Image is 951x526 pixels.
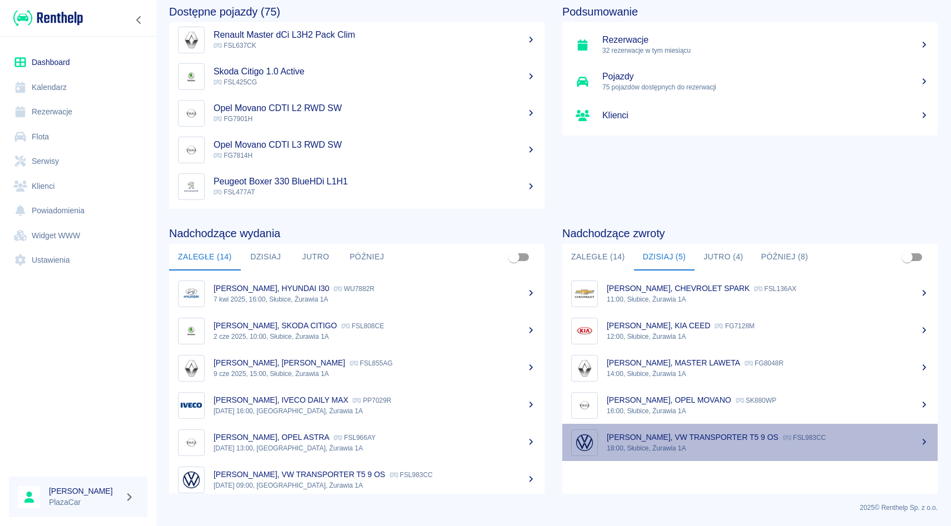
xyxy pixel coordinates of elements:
[214,406,536,416] p: [DATE] 16:00, [GEOGRAPHIC_DATA], Żurawia 1A
[169,461,544,498] a: Image[PERSON_NAME], VW TRANSPORTER T5 9 OS FSL983CC[DATE] 09:00, [GEOGRAPHIC_DATA], Żurawia 1A
[607,395,731,404] p: [PERSON_NAME], OPEL MOVANO
[574,432,595,453] img: Image
[574,320,595,342] img: Image
[602,71,929,82] h5: Pojazdy
[341,244,393,270] button: Później
[752,244,817,270] button: Później (8)
[562,275,938,312] a: Image[PERSON_NAME], CHEVROLET SPARK FSL136AX11:00, Słubice, Żurawia 1A
[181,283,202,304] img: Image
[602,34,929,46] h5: Rezerwacje
[181,103,202,124] img: Image
[214,66,536,77] h5: Skoda Citigo 1.0 Active
[214,29,536,41] h5: Renault Master dCi L3H2 Pack Clim
[607,433,779,442] p: [PERSON_NAME], VW TRANSPORTER T5 9 OS
[607,369,929,379] p: 14:00, Słubice, Żurawia 1A
[214,284,329,293] p: [PERSON_NAME], HYUNDAI I30
[181,176,202,197] img: Image
[562,63,938,100] a: Pojazdy75 pojazdów dostępnych do rezerwacji
[9,50,147,75] a: Dashboard
[334,285,374,293] p: WU7882R
[214,470,385,479] p: [PERSON_NAME], VW TRANSPORTER T5 9 OS
[181,395,202,416] img: Image
[353,397,391,404] p: PP7029R
[214,115,252,123] span: FG7901H
[334,434,375,442] p: FSL966AY
[214,176,536,187] h5: Peugeot Boxer 330 BlueHDi L1H1
[602,46,929,56] p: 32 rezerwacje w tym miesiącu
[562,244,634,270] button: Zaległe (14)
[736,397,776,404] p: SK880WP
[390,471,433,479] p: FSL983CC
[181,358,202,379] img: Image
[169,205,544,242] a: ImageVolkswagen Golf 85 Golf 8,5 Gti Clubsport FG1422S
[9,198,147,223] a: Powiadomienia
[214,443,536,453] p: [DATE] 13:00, [GEOGRAPHIC_DATA], Żurawia 1A
[181,469,202,490] img: Image
[9,174,147,199] a: Klienci
[169,387,544,424] a: Image[PERSON_NAME], IVECO DAILY MAX PP7029R[DATE] 16:00, [GEOGRAPHIC_DATA], Żurawia 1A
[341,322,384,330] p: FSL808CE
[241,244,291,270] button: Dzisiaj
[169,132,544,168] a: ImageOpel Movano CDTI L3 RWD SW FG7814H
[715,322,754,330] p: FG7128M
[607,284,750,293] p: [PERSON_NAME], CHEVROLET SPARK
[214,294,536,304] p: 7 kwi 2025, 16:00, Słubice, Żurawia 1A
[214,358,345,367] p: [PERSON_NAME], [PERSON_NAME]
[214,321,337,330] p: [PERSON_NAME], SKODA CITIGO
[49,485,120,497] h6: [PERSON_NAME]
[169,349,544,387] a: Image[PERSON_NAME], [PERSON_NAME] FSL855AG9 cze 2025, 15:00, Słubice, Żurawia 1A
[169,244,241,270] button: Zaległe (14)
[9,149,147,174] a: Serwisy
[181,29,202,51] img: Image
[574,358,595,379] img: Image
[181,66,202,87] img: Image
[562,312,938,349] a: Image[PERSON_NAME], KIA CEED FG7128M12:00, Słubice, Żurawia 1A
[169,312,544,349] a: Image[PERSON_NAME], SKODA CITIGO FSL808CE2 cze 2025, 10:00, Słubice, Żurawia 1A
[754,285,796,293] p: FSL136AX
[13,9,83,27] img: Renthelp logo
[181,320,202,342] img: Image
[169,227,544,240] h4: Nadchodzące wydania
[562,227,938,240] h4: Nadchodzące zwroty
[607,443,929,453] p: 18:00, Słubice, Żurawia 1A
[607,406,929,416] p: 16:00, Słubice, Żurawia 1A
[9,223,147,248] a: Widget WWW
[214,152,252,159] span: FG7814H
[214,42,256,49] span: FSL637CK
[169,95,544,132] a: ImageOpel Movano CDTI L2 RWD SW FG7901H
[562,424,938,461] a: Image[PERSON_NAME], VW TRANSPORTER T5 9 OS FSL983CC18:00, Słubice, Żurawia 1A
[783,434,826,442] p: FSL983CC
[49,497,120,508] p: PlazaCar
[503,247,524,268] span: Pokaż przypisane tylko do mnie
[9,75,147,100] a: Kalendarz
[169,58,544,95] a: ImageSkoda Citigo 1.0 Active FSL425CG
[350,359,393,367] p: FSL855AG
[9,99,147,124] a: Rezerwacje
[169,503,938,513] p: 2025 © Renthelp Sp. z o.o.
[181,432,202,453] img: Image
[574,283,595,304] img: Image
[291,244,341,270] button: Jutro
[9,124,147,149] a: Flota
[9,248,147,273] a: Ustawienia
[602,110,929,121] h5: Klienci
[562,5,938,18] h4: Podsumowanie
[607,321,710,330] p: [PERSON_NAME], KIA CEED
[214,103,536,114] h5: Opel Movano CDTI L2 RWD SW
[607,358,740,367] p: [PERSON_NAME], MASTER LAWETA
[214,78,257,86] span: FSL425CG
[214,395,348,404] p: [PERSON_NAME], IVECO DAILY MAX
[607,294,929,304] p: 11:00, Słubice, Żurawia 1A
[562,349,938,387] a: Image[PERSON_NAME], MASTER LAWETA FG8048R14:00, Słubice, Żurawia 1A
[574,395,595,416] img: Image
[9,9,83,27] a: Renthelp logo
[607,332,929,342] p: 12:00, Słubice, Żurawia 1A
[602,82,929,92] p: 75 pojazdów dostępnych do rezerwacji
[131,13,147,27] button: Zwiń nawigację
[562,27,938,63] a: Rezerwacje32 rezerwacje w tym miesiącu
[169,168,544,205] a: ImagePeugeot Boxer 330 BlueHDi L1H1 FSL477AT
[181,139,202,161] img: Image
[169,22,544,58] a: ImageRenault Master dCi L3H2 Pack Clim FSL637CK
[695,244,752,270] button: Jutro (4)
[896,247,918,268] span: Pokaż przypisane tylko do mnie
